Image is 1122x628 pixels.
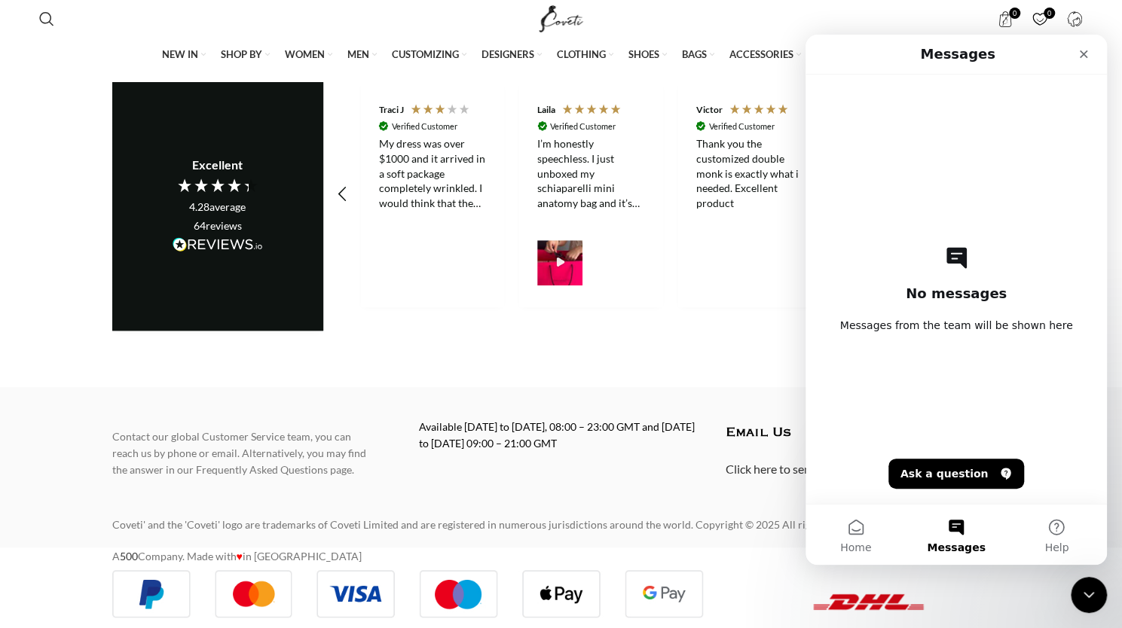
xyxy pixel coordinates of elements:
[682,47,707,61] span: BAGS
[112,570,704,617] img: guaranteed-safe-checkout-bordered.j
[806,35,1107,565] iframe: Intercom live chat
[682,39,714,71] a: BAGS
[628,47,659,61] span: SHOES
[221,39,270,71] a: SHOP BY
[512,82,671,307] div: Review by Laila, 5 out of 5 stars
[347,39,377,71] a: MEN
[1044,8,1055,19] span: 0
[671,82,830,307] div: Review by Victor, 5 out of 5 stars
[379,136,487,210] div: My dress was over $1000 and it arrived in a soft package completely wrinkled. I would think that ...
[1025,4,1056,34] a: 0
[162,39,206,71] a: NEW IN
[557,39,613,71] a: CLOTHING
[112,428,368,479] div: Contact our global Customer Service team, you can reach us by phone or email. Alternatively, you ...
[353,82,512,307] div: Review by Traci J, 3 out of 5 stars
[419,420,695,450] span: Available [DATE] to [DATE], 08:00 – 23:00 GMT and [DATE] to [DATE] 09:00 – 21:00 GMT
[1025,4,1056,34] div: My Wishlist
[990,4,1021,34] a: 0
[482,39,542,71] a: DESIGNERS
[221,47,262,61] span: SHOP BY
[173,237,263,257] a: Read more reviews on REVIEWS.io
[1009,8,1020,19] span: 0
[353,67,988,322] div: Customer reviews
[347,47,369,61] span: MEN
[729,47,793,61] span: ACCESSORIES
[1071,577,1107,613] iframe: Intercom live chat
[550,120,616,132] div: Verified Customer
[392,47,459,61] span: CUSTOMIZING
[285,39,332,71] a: WOMEN
[192,157,243,173] div: Excellent
[162,47,198,61] span: NEW IN
[729,39,801,71] a: ACCESSORIES
[32,4,62,34] a: Search
[326,176,362,212] div: REVIEWS.io Carousel Scroll Left
[189,200,246,215] div: average
[32,39,1090,71] div: Main navigation
[482,47,534,61] span: DESIGNERS
[410,103,474,119] div: 3 Stars
[561,103,625,119] div: 5 Stars
[194,218,242,233] div: reviews
[194,219,206,232] span: 64
[537,136,645,210] div: I’m honestly speechless. I just unboxed my schiaparelli mini anatomy bag and it’s even more exqui...
[709,120,775,132] div: Verified Customer
[120,550,138,562] a: 500
[696,104,723,117] div: Victor
[812,584,925,619] img: DHL (1)
[379,104,404,117] div: Traci J
[696,136,804,210] div: Thank you the customized double monk is exactly what i needed. Excellent product
[392,120,457,132] div: Verified Customer
[112,517,1010,533] p: Coveti' and the 'Coveti' logo are trademarks of Coveti Limited and are registered in numerous jur...
[176,177,259,194] div: 4.28 Stars
[537,104,555,117] div: Laila
[392,39,466,71] a: CUSTOMIZING
[729,103,793,119] div: 5 Stars
[189,200,209,213] span: 4.28
[236,548,242,566] span: ♥
[285,47,325,61] span: WOMEN
[536,11,586,24] a: Site logo
[323,67,1018,322] div: Customer reviews carousel with auto-scroll controls
[726,462,877,476] a: Click here to send us an email
[628,39,667,71] a: SHOES
[112,517,1010,566] div: A Company. Made with in [GEOGRAPHIC_DATA]
[726,422,791,444] h4: Email Us
[557,47,606,61] span: CLOTHING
